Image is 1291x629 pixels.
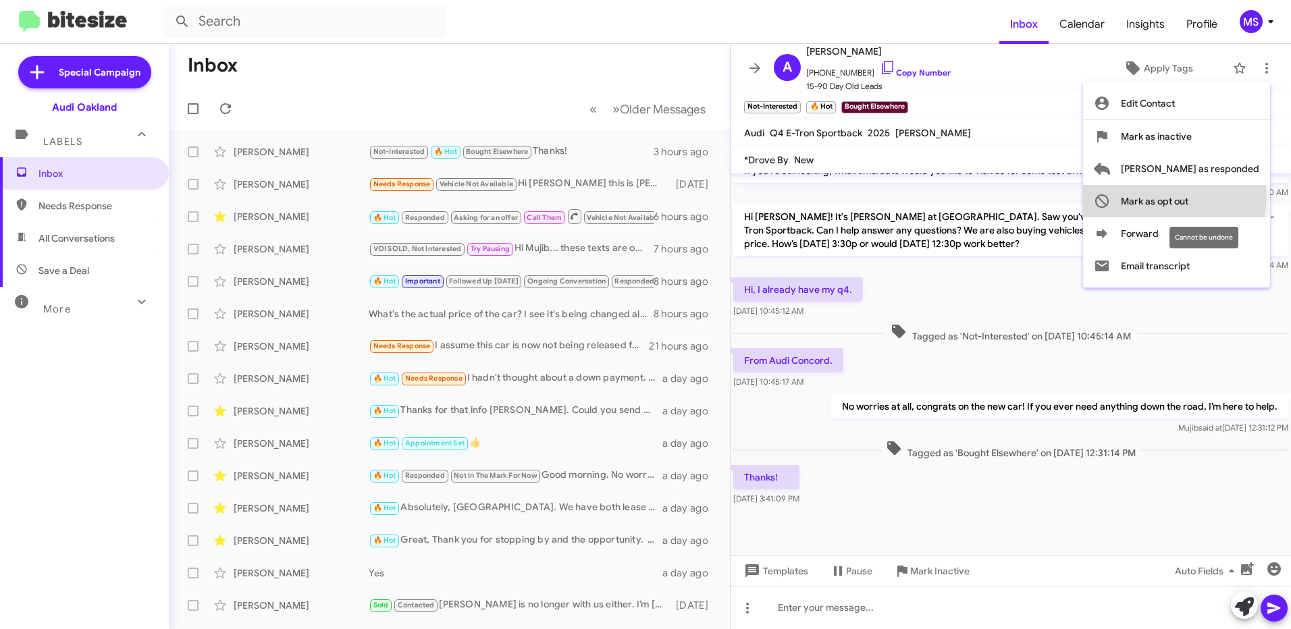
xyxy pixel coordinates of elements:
span: Edit Contact [1121,87,1175,119]
button: Forward [1083,217,1270,250]
span: Mark as opt out [1121,185,1188,217]
div: Cannot be undone [1169,227,1238,248]
button: Email transcript [1083,250,1270,282]
span: [PERSON_NAME] as responded [1121,153,1259,185]
span: Mark as inactive [1121,120,1192,153]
